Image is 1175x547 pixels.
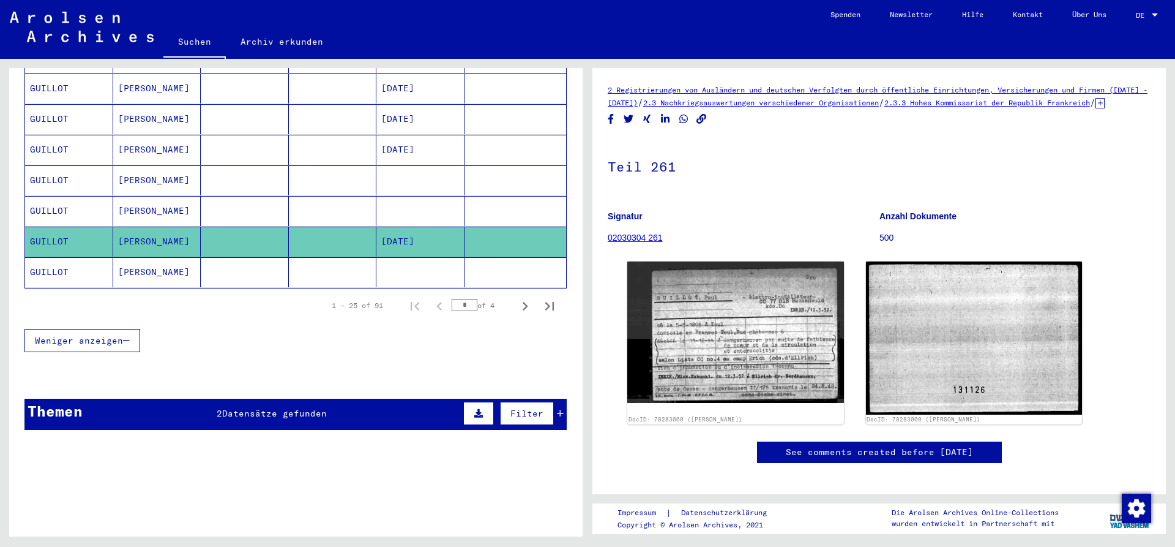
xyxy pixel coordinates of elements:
[217,408,222,419] span: 2
[617,507,666,519] a: Impressum
[113,196,201,226] mat-cell: [PERSON_NAME]
[113,165,201,195] mat-cell: [PERSON_NAME]
[671,507,781,519] a: Datenschutzerklärung
[25,104,113,134] mat-cell: GUILLOT
[629,416,742,423] a: DocID: 78283000 ([PERSON_NAME])
[641,111,654,127] button: Share on Xing
[1090,97,1095,108] span: /
[537,293,562,318] button: Last page
[617,507,781,519] div: |
[113,135,201,165] mat-cell: [PERSON_NAME]
[376,104,464,134] mat-cell: [DATE]
[24,329,140,352] button: Weniger anzeigen
[659,111,672,127] button: Share on LinkedIn
[892,507,1059,518] p: Die Arolsen Archives Online-Collections
[163,27,226,59] a: Suchen
[622,111,635,127] button: Share on Twitter
[500,402,554,425] button: Filter
[638,97,643,108] span: /
[1136,11,1149,20] span: DE
[608,233,663,243] a: 02030304 261
[695,111,708,127] button: Copy link
[627,262,844,403] img: 001.jpg
[879,232,1151,244] p: 500
[376,227,464,257] mat-cell: [DATE]
[1107,503,1153,534] img: yv_logo.png
[617,519,781,530] p: Copyright © Arolsen Archives, 2021
[25,74,113,104] mat-cell: GUILLOT
[608,138,1151,192] h1: Teil 261
[427,293,452,318] button: Previous page
[643,98,879,107] a: 2.3 Nachkriegsauswertungen verschiedener Organisationen
[786,446,973,459] a: See comments created before [DATE]
[25,196,113,226] mat-cell: GUILLOT
[1122,494,1151,523] img: Zustimmung ändern
[892,518,1059,529] p: wurden entwickelt in Partnerschaft mit
[376,135,464,165] mat-cell: [DATE]
[28,400,83,422] div: Themen
[879,211,957,221] b: Anzahl Dokumente
[866,262,1083,414] img: 002.jpg
[226,27,338,56] a: Archiv erkunden
[677,111,690,127] button: Share on WhatsApp
[25,165,113,195] mat-cell: GUILLOT
[403,293,427,318] button: First page
[25,257,113,287] mat-cell: GUILLOT
[332,300,383,311] div: 1 – 25 of 91
[10,12,154,42] img: Arolsen_neg.svg
[605,111,617,127] button: Share on Facebook
[513,293,537,318] button: Next page
[608,211,643,221] b: Signatur
[25,227,113,257] mat-cell: GUILLOT
[884,98,1090,107] a: 2.3.3 Hohes Kommissariat der Republik Frankreich
[608,85,1147,107] a: 2 Registrierungen von Ausländern und deutschen Verfolgten durch öffentliche Einrichtungen, Versic...
[867,416,980,423] a: DocID: 78283000 ([PERSON_NAME])
[222,408,327,419] span: Datensätze gefunden
[376,74,464,104] mat-cell: [DATE]
[452,300,513,311] div: of 4
[113,227,201,257] mat-cell: [PERSON_NAME]
[113,104,201,134] mat-cell: [PERSON_NAME]
[25,135,113,165] mat-cell: GUILLOT
[35,335,123,346] span: Weniger anzeigen
[113,74,201,104] mat-cell: [PERSON_NAME]
[510,408,543,419] span: Filter
[113,257,201,287] mat-cell: [PERSON_NAME]
[879,97,884,108] span: /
